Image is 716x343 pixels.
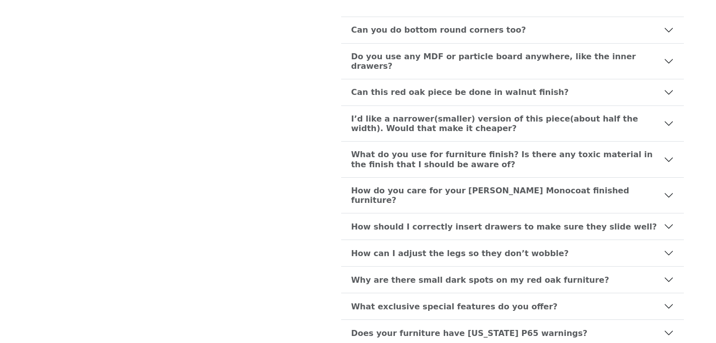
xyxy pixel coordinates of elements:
button: How should I correctly insert drawers to make sure they slide well? [341,213,684,240]
b: What do you use for furniture finish? Is there any toxic material in the finish that I should be ... [351,150,664,169]
button: I’d like a narrower(smaller) version of this piece(about half the width). Would that make it chea... [341,106,684,141]
button: How do you care for your [PERSON_NAME] Monocoat finished furniture? [341,178,684,213]
button: How can I adjust the legs so they don’t wobble? [341,240,684,266]
b: How should I correctly insert drawers to make sure they slide well? [351,222,657,232]
b: How do you care for your [PERSON_NAME] Monocoat finished furniture? [351,186,664,205]
b: I’d like a narrower(smaller) version of this piece(about half the width). Would that make it chea... [351,114,664,133]
b: How can I adjust the legs so they don’t wobble? [351,249,569,258]
button: Why are there small dark spots on my red oak furniture? [341,267,684,293]
b: Why are there small dark spots on my red oak furniture? [351,275,609,285]
b: Can you do bottom round corners too? [351,25,526,35]
button: Do you use any MDF or particle board anywhere, like the inner drawers? [341,44,684,79]
button: What exclusive special features do you offer? [341,293,684,319]
b: Does your furniture have [US_STATE] P65 warnings? [351,328,587,338]
button: What do you use for furniture finish? Is there any toxic material in the finish that I should be ... [341,142,684,177]
b: Do you use any MDF or particle board anywhere, like the inner drawers? [351,52,664,71]
b: Can this red oak piece be done in walnut finish? [351,87,569,97]
b: What exclusive special features do you offer? [351,302,558,311]
button: Can you do bottom round corners too? [341,17,684,43]
button: Can this red oak piece be done in walnut finish? [341,79,684,105]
